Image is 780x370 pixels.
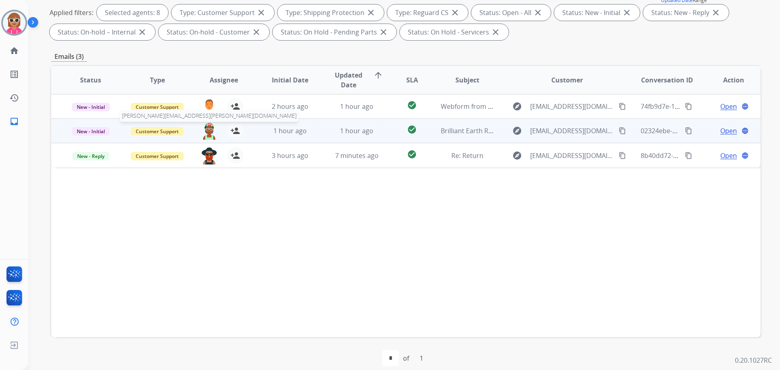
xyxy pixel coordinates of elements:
[711,8,721,17] mat-icon: close
[619,127,626,134] mat-icon: content_copy
[407,149,417,159] mat-icon: check_circle
[533,8,543,17] mat-icon: close
[720,126,737,136] span: Open
[551,75,583,85] span: Customer
[171,4,274,21] div: Type: Customer Support
[379,27,388,37] mat-icon: close
[230,102,240,111] mat-icon: person_add
[741,103,749,110] mat-icon: language
[137,27,147,37] mat-icon: close
[407,100,417,110] mat-icon: check_circle
[210,75,238,85] span: Assignee
[619,152,626,159] mat-icon: content_copy
[131,152,184,160] span: Customer Support
[272,151,308,160] span: 3 hours ago
[413,350,430,366] div: 1
[72,152,109,160] span: New - Reply
[512,126,522,136] mat-icon: explore
[735,355,772,365] p: 0.20.1027RC
[694,66,760,94] th: Action
[330,70,367,90] span: Updated Date
[9,117,19,126] mat-icon: inbox
[451,151,483,160] span: Re: Return
[441,102,625,111] span: Webform from [EMAIL_ADDRESS][DOMAIN_NAME] on [DATE]
[50,24,155,40] div: Status: On-hold – Internal
[97,4,168,21] div: Selected agents: 8
[387,4,468,21] div: Type: Reguard CS
[272,102,308,111] span: 2 hours ago
[641,102,765,111] span: 74fb9d7e-1602-4954-becc-470c4b7797e4
[201,98,217,115] img: agent-avatar
[51,52,87,62] p: Emails (3)
[9,69,19,79] mat-icon: list_alt
[400,24,509,40] div: Status: On Hold - Servicers
[335,151,379,160] span: 7 minutes ago
[273,24,396,40] div: Status: On Hold - Pending Parts
[685,103,692,110] mat-icon: content_copy
[471,4,551,21] div: Status: Open - All
[9,93,19,103] mat-icon: history
[230,151,240,160] mat-icon: person_add
[685,152,692,159] mat-icon: content_copy
[530,126,614,136] span: [EMAIL_ADDRESS][DOMAIN_NAME]
[641,75,693,85] span: Conversation ID
[3,11,26,34] img: avatar
[641,151,767,160] span: 8b40dd72-7462-42a4-855a-59d776cb407e
[741,127,749,134] mat-icon: language
[272,75,308,85] span: Initial Date
[512,151,522,160] mat-icon: explore
[622,8,632,17] mat-icon: close
[256,8,266,17] mat-icon: close
[277,4,384,21] div: Type: Shipping Protection
[251,27,261,37] mat-icon: close
[131,127,184,136] span: Customer Support
[72,103,110,111] span: New - Initial
[201,123,217,139] button: [PERSON_NAME][EMAIL_ADDRESS][PERSON_NAME][DOMAIN_NAME]
[366,8,376,17] mat-icon: close
[201,147,217,164] img: agent-avatar
[80,75,101,85] span: Status
[150,75,165,85] span: Type
[685,127,692,134] mat-icon: content_copy
[619,103,626,110] mat-icon: content_copy
[131,103,184,111] span: Customer Support
[720,102,737,111] span: Open
[9,46,19,56] mat-icon: home
[530,102,614,111] span: [EMAIL_ADDRESS][DOMAIN_NAME]
[230,126,240,136] mat-icon: person_add
[455,75,479,85] span: Subject
[340,126,373,135] span: 1 hour ago
[406,75,418,85] span: SLA
[273,126,307,135] span: 1 hour ago
[158,24,269,40] div: Status: On-hold - Customer
[720,151,737,160] span: Open
[340,102,373,111] span: 1 hour ago
[50,8,93,17] p: Applied filters:
[741,152,749,159] mat-icon: language
[450,8,460,17] mat-icon: close
[643,4,729,21] div: Status: New - Reply
[201,123,217,140] img: agent-avatar
[403,353,409,363] div: of
[512,102,522,111] mat-icon: explore
[407,125,417,134] mat-icon: check_circle
[554,4,640,21] div: Status: New - Initial
[373,70,383,80] mat-icon: arrow_upward
[641,126,763,135] span: 02324ebe-1254-4f5c-a4da-d5c8fb877e06
[491,27,500,37] mat-icon: close
[441,126,498,135] span: Brilliant Earth Ring
[72,127,110,136] span: New - Initial
[120,110,299,122] span: [PERSON_NAME][EMAIL_ADDRESS][PERSON_NAME][DOMAIN_NAME]
[530,151,614,160] span: [EMAIL_ADDRESS][DOMAIN_NAME]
